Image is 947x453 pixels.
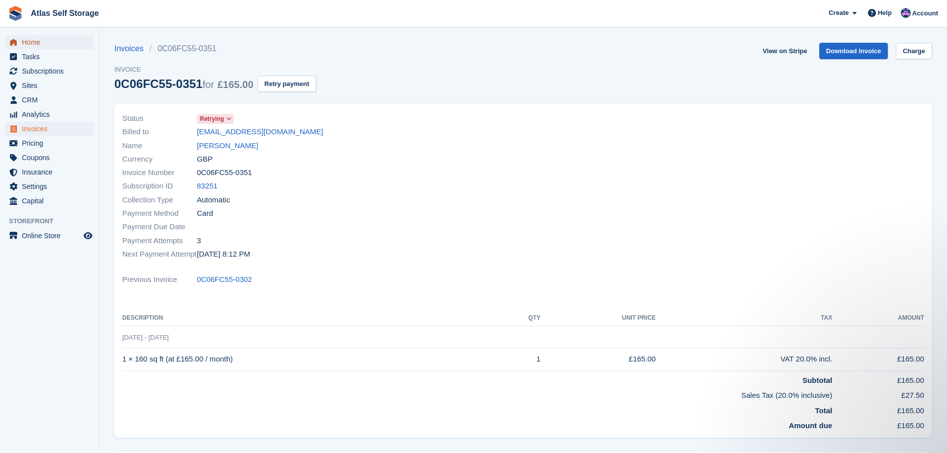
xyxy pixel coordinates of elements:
[878,8,892,18] span: Help
[122,167,197,179] span: Invoice Number
[122,113,197,124] span: Status
[22,35,82,49] span: Home
[22,194,82,208] span: Capital
[197,181,218,192] a: 83251
[22,151,82,165] span: Coupons
[197,235,201,247] span: 3
[5,50,94,64] a: menu
[789,421,833,430] strong: Amount due
[197,140,258,152] a: [PERSON_NAME]
[5,35,94,49] a: menu
[829,8,849,18] span: Create
[122,348,499,370] td: 1 × 160 sq ft (at £165.00 / month)
[22,180,82,193] span: Settings
[197,274,252,285] a: 0C06FC55-0302
[5,122,94,136] a: menu
[22,107,82,121] span: Analytics
[27,5,103,21] a: Atlas Self Storage
[896,43,932,59] a: Charge
[656,310,832,326] th: Tax
[122,310,499,326] th: Description
[819,43,888,59] a: Download Invoice
[22,50,82,64] span: Tasks
[114,43,150,55] a: Invoices
[5,79,94,92] a: menu
[197,249,250,260] time: 2025-10-04 19:12:20 UTC
[82,230,94,242] a: Preview store
[197,194,230,206] span: Automatic
[8,6,23,21] img: stora-icon-8386f47178a22dfd0bd8f6a31ec36ba5ce8667c1dd55bd0f319d3a0aa187defe.svg
[759,43,811,59] a: View on Stripe
[197,126,323,138] a: [EMAIL_ADDRESS][DOMAIN_NAME]
[912,8,938,18] span: Account
[802,376,832,384] strong: Subtotal
[832,386,924,401] td: £27.50
[901,8,911,18] img: Ryan Carroll
[122,235,197,247] span: Payment Attempts
[22,79,82,92] span: Sites
[5,194,94,208] a: menu
[832,370,924,386] td: £165.00
[832,401,924,417] td: £165.00
[197,154,213,165] span: GBP
[5,165,94,179] a: menu
[5,93,94,107] a: menu
[5,180,94,193] a: menu
[122,221,197,233] span: Payment Due Date
[5,64,94,78] a: menu
[122,208,197,219] span: Payment Method
[122,334,169,341] span: [DATE] - [DATE]
[5,107,94,121] a: menu
[540,310,656,326] th: Unit Price
[114,77,254,91] div: 0C06FC55-0351
[122,181,197,192] span: Subscription ID
[200,114,224,123] span: Retrying
[258,76,316,92] button: Retry payment
[122,126,197,138] span: Billed to
[9,216,99,226] span: Storefront
[22,165,82,179] span: Insurance
[5,229,94,243] a: menu
[656,354,832,365] div: VAT 20.0% incl.
[22,122,82,136] span: Invoices
[5,151,94,165] a: menu
[114,43,316,55] nav: breadcrumbs
[217,79,253,90] span: £165.00
[197,167,252,179] span: 0C06FC55-0351
[202,79,214,90] span: for
[122,386,832,401] td: Sales Tax (20.0% inclusive)
[5,136,94,150] a: menu
[22,64,82,78] span: Subscriptions
[815,406,832,415] strong: Total
[499,348,540,370] td: 1
[197,208,213,219] span: Card
[499,310,540,326] th: QTY
[540,348,656,370] td: £165.00
[122,154,197,165] span: Currency
[122,274,197,285] span: Previous Invoice
[22,136,82,150] span: Pricing
[114,65,316,75] span: Invoice
[22,93,82,107] span: CRM
[197,113,234,124] a: Retrying
[122,140,197,152] span: Name
[122,194,197,206] span: Collection Type
[22,229,82,243] span: Online Store
[832,348,924,370] td: £165.00
[832,310,924,326] th: Amount
[832,416,924,432] td: £165.00
[122,249,197,260] span: Next Payment Attempt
